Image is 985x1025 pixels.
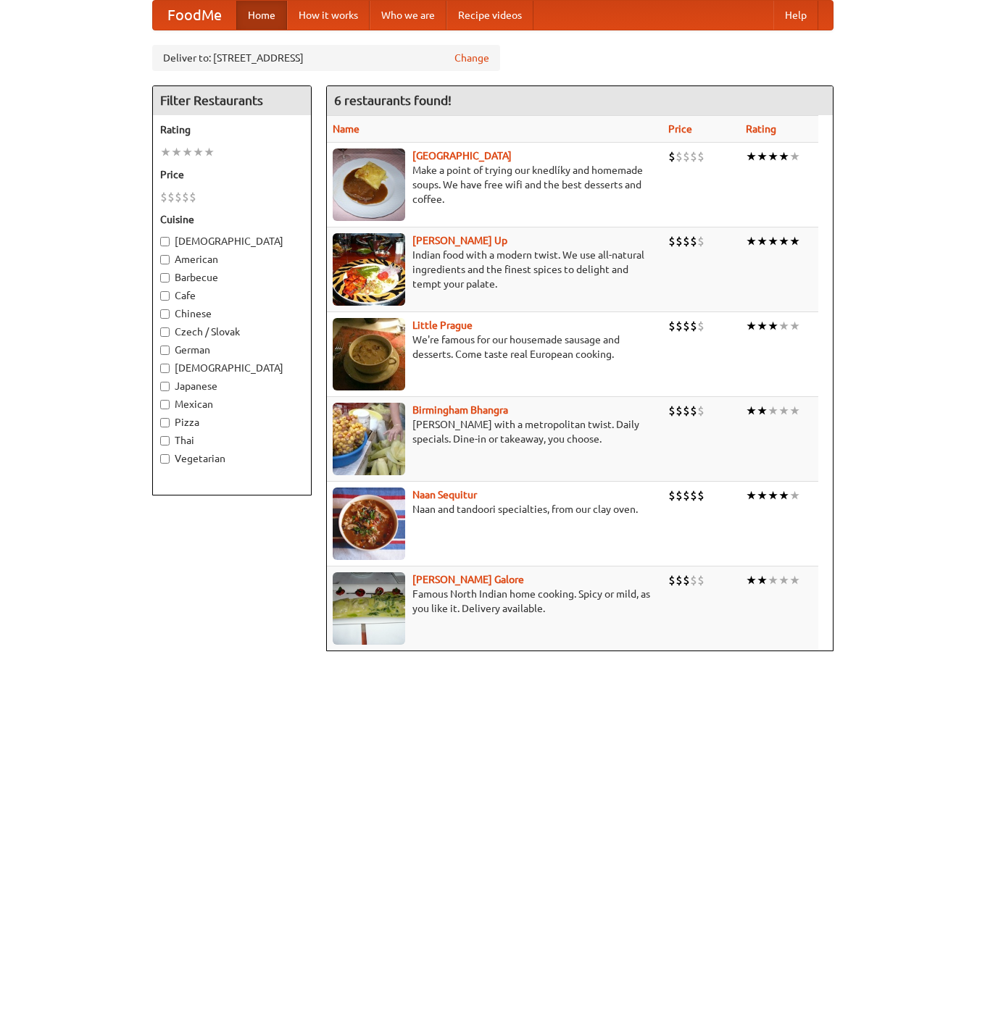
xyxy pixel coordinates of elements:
a: Birmingham Bhangra [412,404,508,416]
li: $ [668,148,676,164]
label: Czech / Slovak [160,325,304,339]
label: German [160,343,304,357]
label: Pizza [160,415,304,430]
p: Indian food with a modern twist. We use all-natural ingredients and the finest spices to delight ... [333,248,657,291]
input: Thai [160,436,170,445]
li: $ [189,189,196,205]
li: ★ [757,233,768,249]
li: $ [690,572,697,588]
input: Japanese [160,382,170,391]
label: Cafe [160,288,304,303]
label: American [160,252,304,267]
label: Chinese [160,306,304,321]
p: We're famous for our housemade sausage and desserts. Come taste real European cooking. [333,332,657,361]
input: Vegetarian [160,454,170,464]
a: Change [454,51,489,65]
li: ★ [778,488,789,503]
li: ★ [778,572,789,588]
li: $ [676,233,683,249]
li: ★ [757,403,768,419]
a: Who we are [370,1,446,30]
li: ★ [160,144,171,160]
li: ★ [768,488,778,503]
a: Little Prague [412,319,473,331]
li: $ [690,488,697,503]
li: $ [167,189,175,205]
li: ★ [768,148,778,164]
a: FoodMe [153,1,236,30]
li: $ [676,488,683,503]
h4: Filter Restaurants [153,86,311,115]
label: Mexican [160,397,304,411]
li: ★ [746,318,757,334]
label: Japanese [160,379,304,393]
li: ★ [204,144,215,160]
li: ★ [757,572,768,588]
li: $ [683,233,690,249]
li: ★ [778,233,789,249]
li: ★ [182,144,193,160]
input: [DEMOGRAPHIC_DATA] [160,237,170,246]
li: ★ [193,144,204,160]
label: [DEMOGRAPHIC_DATA] [160,234,304,248]
li: ★ [757,488,768,503]
li: ★ [746,403,757,419]
input: German [160,346,170,355]
li: $ [697,403,705,419]
li: ★ [789,148,800,164]
input: American [160,255,170,264]
li: $ [697,148,705,164]
li: ★ [757,318,768,334]
li: ★ [789,233,800,249]
li: $ [697,572,705,588]
a: Name [333,123,359,135]
input: Pizza [160,418,170,427]
a: Rating [746,123,776,135]
li: $ [676,318,683,334]
input: [DEMOGRAPHIC_DATA] [160,364,170,373]
img: naansequitur.jpg [333,488,405,560]
input: Mexican [160,400,170,409]
a: Naan Sequitur [412,489,477,501]
a: [PERSON_NAME] Galore [412,574,524,585]
p: Make a point of trying our knedlíky and homemade soups. We have free wifi and the best desserts a... [333,163,657,206]
p: [PERSON_NAME] with a metropolitan twist. Daily specials. Dine-in or takeaway, you choose. [333,417,657,446]
li: ★ [789,318,800,334]
h5: Price [160,167,304,182]
a: [GEOGRAPHIC_DATA] [412,150,512,162]
li: ★ [746,148,757,164]
li: $ [683,488,690,503]
li: ★ [789,403,800,419]
img: curryup.jpg [333,233,405,306]
li: ★ [768,403,778,419]
a: [PERSON_NAME] Up [412,235,507,246]
li: $ [160,189,167,205]
h5: Cuisine [160,212,304,227]
h5: Rating [160,122,304,137]
ng-pluralize: 6 restaurants found! [334,93,452,107]
li: ★ [746,233,757,249]
li: $ [175,189,182,205]
img: bhangra.jpg [333,403,405,475]
li: ★ [768,318,778,334]
li: $ [697,233,705,249]
div: Deliver to: [STREET_ADDRESS] [152,45,500,71]
li: $ [668,572,676,588]
p: Famous North Indian home cooking. Spicy or mild, as you like it. Delivery available. [333,587,657,616]
li: $ [683,148,690,164]
a: Price [668,123,692,135]
li: $ [676,403,683,419]
a: Recipe videos [446,1,533,30]
li: ★ [778,148,789,164]
li: $ [668,318,676,334]
li: $ [683,318,690,334]
input: Cafe [160,291,170,301]
li: ★ [789,572,800,588]
label: Barbecue [160,270,304,285]
li: ★ [768,572,778,588]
